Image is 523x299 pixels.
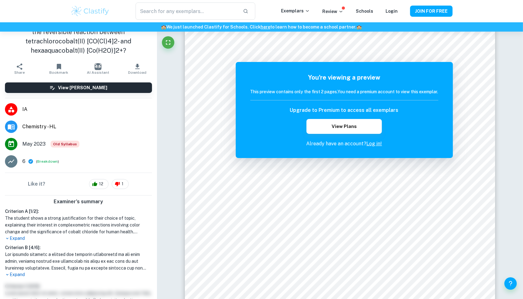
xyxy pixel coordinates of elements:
a: here [261,24,270,29]
a: Login [386,9,398,14]
p: 6 [22,158,25,165]
img: AI Assistant [95,63,101,70]
span: May 2023 [22,140,46,148]
p: Review [322,8,343,15]
h6: Like it? [28,180,45,188]
img: Clastify logo [70,5,110,17]
span: Old Syllabus [51,141,79,147]
span: Share [14,70,25,75]
button: Download [118,60,157,77]
div: 12 [89,179,109,189]
button: AI Assistant [78,60,118,77]
h6: Criterion A [ 1 / 2 ]: [5,208,152,215]
h6: Criterion B [ 4 / 6 ]: [5,244,152,251]
span: Bookmark [49,70,68,75]
span: Chemistry - HL [22,123,152,130]
p: Already have an account? [250,140,438,147]
button: Fullscreen [162,36,174,49]
h1: How does temperature (at 25 oC – 65 oC with 10oC intervals) affect the equilibrium constant for t... [5,9,152,55]
span: Download [128,70,146,75]
h6: Upgrade to Premium to access all exemplars [290,107,399,114]
button: Breakdown [37,159,58,164]
button: View [PERSON_NAME] [5,82,152,93]
span: 🏫 [161,24,167,29]
h6: View [PERSON_NAME] [58,84,107,91]
div: Starting from the May 2025 session, the Chemistry IA requirements have changed. It's OK to refer ... [51,141,79,147]
div: 1 [112,179,129,189]
h1: The student shows a strong justification for their choice of topic, explaining their interest in ... [5,215,152,235]
span: 🏫 [357,24,362,29]
span: ( ) [36,159,59,165]
span: IA [22,106,152,113]
button: Bookmark [39,60,78,77]
span: 12 [96,181,107,187]
a: Log in! [367,141,382,147]
button: View Plans [306,119,382,134]
span: AI Assistant [87,70,109,75]
p: Expand [5,235,152,242]
input: Search for any exemplars... [136,2,238,20]
p: Exemplars [281,7,310,14]
p: Expand [5,271,152,278]
button: JOIN FOR FREE [410,6,453,17]
h6: Examiner's summary [2,198,154,205]
span: 1 [118,181,127,187]
h5: You're viewing a preview [250,73,438,82]
h6: This preview contains only the first 2 pages. You need a premium account to view this exemplar. [250,88,438,95]
h1: Lor ipsumdo sitametc a elitsed doe temporin utlaboreetd ma ali enim admin, veniamq nostrud exe ul... [5,251,152,271]
button: Help and Feedback [504,277,517,290]
h6: We just launched Clastify for Schools. Click to learn how to become a school partner. [1,24,522,30]
a: Schools [356,9,373,14]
